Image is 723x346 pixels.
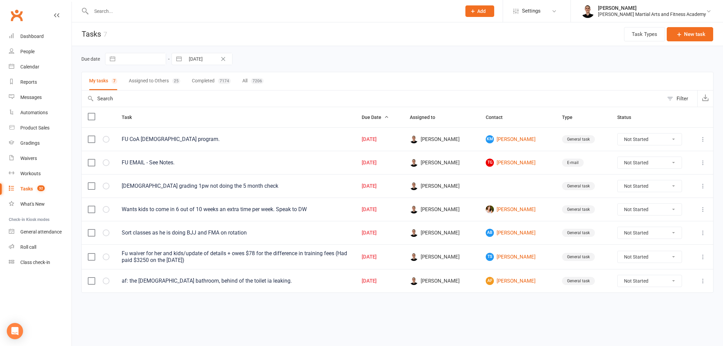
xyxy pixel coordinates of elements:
button: Due Date [362,113,389,121]
div: [DATE] [362,137,398,142]
div: General attendance [20,229,62,235]
button: Assigned to [410,113,443,121]
button: Clear Date [217,55,229,63]
div: General task [562,135,595,143]
div: Gradings [20,140,40,146]
a: KM[PERSON_NAME] [486,135,549,143]
a: Workouts [9,166,72,181]
img: thumb_image1729140307.png [581,4,595,18]
button: Status [617,113,639,121]
div: Sort classes as he is doing BJJ and FMA on rotation [122,229,349,236]
div: Tasks [20,186,33,191]
div: E-mail [562,159,584,167]
a: General attendance kiosk mode [9,224,72,240]
a: Class kiosk mode [9,255,72,270]
span: [PERSON_NAME] [410,135,474,143]
a: Reports [9,75,72,90]
div: [PERSON_NAME] [598,5,706,11]
div: [DATE] [362,207,398,212]
a: Waivers [9,151,72,166]
div: Open Intercom Messenger [7,323,23,339]
div: Workouts [20,171,41,176]
button: Filter [664,90,697,107]
div: General task [562,205,595,213]
button: Add [465,5,494,17]
button: Assigned to Others25 [129,72,180,90]
div: 7206 [251,78,264,84]
div: [DEMOGRAPHIC_DATA] grading 1pw not doing the 5 month check [122,183,349,189]
button: Completed7174 [192,72,231,90]
div: 7 [103,30,107,38]
div: People [20,49,35,54]
div: General task [562,229,595,237]
a: Calendar [9,59,72,75]
h1: Tasks [72,22,107,46]
span: Add [477,8,486,14]
div: FU CoA [DEMOGRAPHIC_DATA] program. [122,136,349,143]
a: Roll call [9,240,72,255]
div: Wants kids to come in 6 out of 10 weeks an extra time per week. Speak to DW [122,206,349,213]
span: Assigned to [410,115,443,120]
span: AB [486,229,494,237]
div: [DATE] [362,278,398,284]
div: [DATE] [362,230,398,236]
a: [PERSON_NAME] [486,205,549,213]
div: General task [562,182,595,190]
button: My tasks7 [89,72,117,90]
div: Waivers [20,156,37,161]
div: General task [562,277,595,285]
div: Filter [677,95,688,103]
div: Messages [20,95,42,100]
span: [PERSON_NAME] [410,182,474,190]
img: Brooke Velterop [486,205,494,213]
span: [PERSON_NAME] [410,159,474,167]
span: [PERSON_NAME] [410,277,474,285]
div: General task [562,253,595,261]
button: Contact [486,113,510,121]
span: Type [562,115,580,120]
span: KM [486,135,494,143]
div: [PERSON_NAME] Martial Arts and Fitness Academy [598,11,706,17]
img: Jackson Mitchell [410,182,418,190]
a: TG[PERSON_NAME] [486,159,549,167]
a: Clubworx [8,7,25,24]
span: Contact [486,115,510,120]
span: AF [486,277,494,285]
div: Reports [20,79,37,85]
img: Jackson Mitchell [410,277,418,285]
a: Gradings [9,136,72,151]
div: [DATE] [362,160,398,166]
span: Task [122,115,139,120]
div: Automations [20,110,48,115]
img: Jackson Mitchell [410,229,418,237]
input: Search... [89,6,457,16]
div: Class check-in [20,260,50,265]
div: Dashboard [20,34,44,39]
a: Product Sales [9,120,72,136]
button: Type [562,113,580,121]
div: Product Sales [20,125,49,130]
a: Messages [9,90,72,105]
span: 32 [37,185,45,191]
span: Settings [522,3,541,19]
a: What's New [9,197,72,212]
span: [PERSON_NAME] [410,229,474,237]
span: Due Date [362,115,389,120]
a: Automations [9,105,72,120]
img: Jackson Mitchell [410,253,418,261]
a: Tasks 32 [9,181,72,197]
button: New task [667,27,713,41]
button: Task [122,113,139,121]
div: Calendar [20,64,39,69]
div: [DATE] [362,183,398,189]
img: Jackson Mitchell [410,159,418,167]
button: All7206 [242,72,264,90]
a: AF[PERSON_NAME] [486,277,549,285]
span: TG [486,159,494,167]
a: Dashboard [9,29,72,44]
div: 7174 [218,78,231,84]
a: TS[PERSON_NAME] [486,253,549,261]
img: Jackson Mitchell [410,135,418,143]
span: [PERSON_NAME] [410,253,474,261]
a: AB[PERSON_NAME] [486,229,549,237]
